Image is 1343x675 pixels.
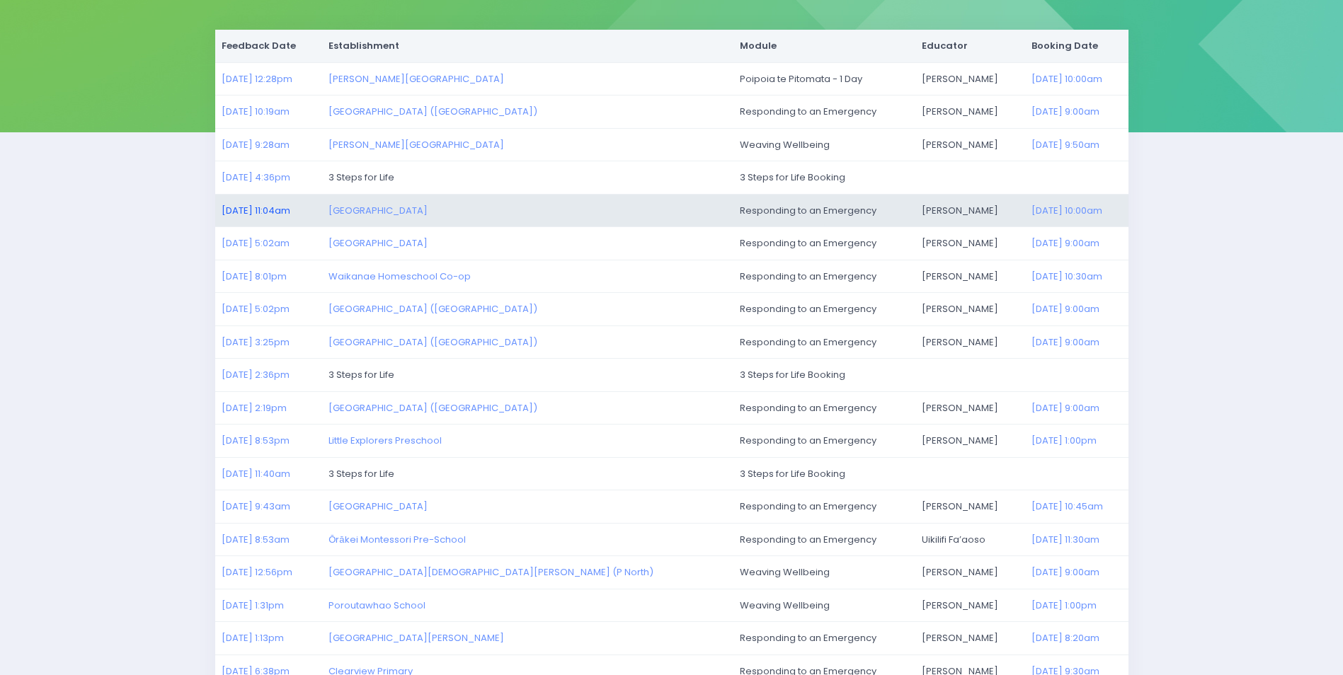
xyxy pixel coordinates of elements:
[1031,631,1099,645] a: [DATE] 8:20am
[328,105,537,118] a: [GEOGRAPHIC_DATA] ([GEOGRAPHIC_DATA])
[222,335,290,349] a: [DATE] 3:25pm
[1031,138,1099,151] a: [DATE] 9:50am
[915,325,1025,359] td: [PERSON_NAME]
[328,565,653,579] a: [GEOGRAPHIC_DATA][DEMOGRAPHIC_DATA][PERSON_NAME] (P North)
[222,599,284,612] a: [DATE] 1:31pm
[733,425,915,458] td: Responding to an Emergency
[1031,565,1099,579] a: [DATE] 9:00am
[328,401,537,415] a: [GEOGRAPHIC_DATA] ([GEOGRAPHIC_DATA])
[328,500,428,513] a: [GEOGRAPHIC_DATA]
[733,325,915,359] td: Responding to an Emergency
[733,391,915,425] td: Responding to an Emergency
[222,565,292,579] a: [DATE] 12:56pm
[915,293,1025,326] td: [PERSON_NAME]
[322,30,733,62] th: Establishment
[1031,434,1097,447] a: [DATE] 1:00pm
[733,556,915,589] td: Weaving Wellbeing
[215,30,322,62] th: Feedback Date
[328,204,428,217] a: [GEOGRAPHIC_DATA]
[222,533,290,546] a: [DATE] 8:53am
[222,138,290,151] a: [DATE] 9:28am
[1031,335,1099,349] a: [DATE] 9:00am
[328,138,504,151] a: [PERSON_NAME][GEOGRAPHIC_DATA]
[328,302,537,316] a: [GEOGRAPHIC_DATA] ([GEOGRAPHIC_DATA])
[222,467,290,480] a: [DATE] 11:40am
[222,500,290,513] a: [DATE] 9:43am
[222,270,287,283] a: [DATE] 8:01pm
[733,96,915,129] td: Responding to an Emergency
[915,556,1025,589] td: [PERSON_NAME]
[733,457,1128,490] td: 3 Steps for Life Booking
[328,599,425,612] a: Poroutawhao School
[733,359,1128,392] td: 3 Steps for Life Booking
[1031,533,1099,546] a: [DATE] 11:30am
[915,622,1025,655] td: [PERSON_NAME]
[328,270,471,283] a: Waikanae Homeschool Co-op
[1031,270,1102,283] a: [DATE] 10:30am
[733,293,915,326] td: Responding to an Emergency
[733,227,915,260] td: Responding to an Emergency
[328,631,504,645] a: [GEOGRAPHIC_DATA][PERSON_NAME]
[733,589,915,622] td: Weaving Wellbeing
[915,62,1025,96] td: [PERSON_NAME]
[328,368,394,381] span: 3 Steps for Life
[733,30,915,62] th: Module
[733,194,915,227] td: Responding to an Emergency
[222,236,290,250] a: [DATE] 5:02am
[915,391,1025,425] td: [PERSON_NAME]
[915,490,1025,524] td: [PERSON_NAME]
[733,128,915,161] td: Weaving Wellbeing
[222,72,292,86] a: [DATE] 12:28pm
[328,171,394,184] span: 3 Steps for Life
[1031,401,1099,415] a: [DATE] 9:00am
[1031,599,1097,612] a: [DATE] 1:00pm
[733,523,915,556] td: Responding to an Emergency
[1031,105,1099,118] a: [DATE] 9:00am
[222,302,290,316] a: [DATE] 5:02pm
[915,260,1025,293] td: [PERSON_NAME]
[222,631,284,645] a: [DATE] 1:13pm
[328,335,537,349] a: [GEOGRAPHIC_DATA] ([GEOGRAPHIC_DATA])
[915,523,1025,556] td: Uikilifi Fa’aoso
[222,204,290,217] a: [DATE] 11:04am
[1031,500,1103,513] a: [DATE] 10:45am
[222,434,290,447] a: [DATE] 8:53pm
[915,30,1025,62] th: Educator
[1031,236,1099,250] a: [DATE] 9:00am
[733,490,915,524] td: Responding to an Emergency
[1024,30,1128,62] th: Booking Date
[915,425,1025,458] td: [PERSON_NAME]
[1031,302,1099,316] a: [DATE] 9:00am
[733,622,915,655] td: Responding to an Emergency
[328,72,504,86] a: [PERSON_NAME][GEOGRAPHIC_DATA]
[328,533,465,546] a: Ōrākei Montessori Pre-School
[222,401,287,415] a: [DATE] 2:19pm
[1031,72,1102,86] a: [DATE] 10:00am
[222,105,290,118] a: [DATE] 10:19am
[328,434,442,447] a: Little Explorers Preschool
[733,161,1128,195] td: 3 Steps for Life Booking
[1031,204,1102,217] a: [DATE] 10:00am
[328,236,428,250] a: [GEOGRAPHIC_DATA]
[733,62,915,96] td: Poipoia te Pitomata - 1 Day
[222,368,290,381] a: [DATE] 2:36pm
[915,227,1025,260] td: [PERSON_NAME]
[915,96,1025,129] td: [PERSON_NAME]
[733,260,915,293] td: Responding to an Emergency
[915,128,1025,161] td: [PERSON_NAME]
[915,194,1025,227] td: [PERSON_NAME]
[328,467,394,480] span: 3 Steps for Life
[222,171,290,184] a: [DATE] 4:36pm
[915,589,1025,622] td: [PERSON_NAME]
